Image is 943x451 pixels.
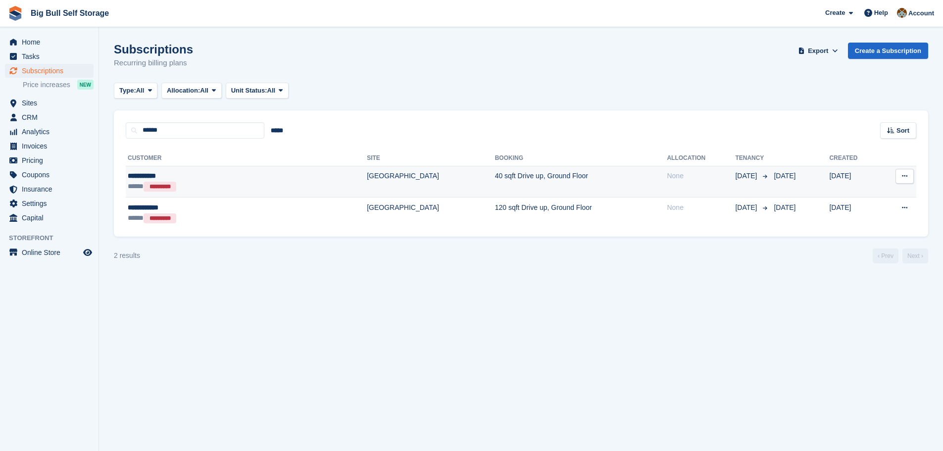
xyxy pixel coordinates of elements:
span: Sites [22,96,81,110]
a: menu [5,50,94,63]
span: All [200,86,208,96]
div: NEW [77,80,94,90]
p: Recurring billing plans [114,57,193,69]
a: menu [5,197,94,210]
a: menu [5,64,94,78]
span: Analytics [22,125,81,139]
span: [DATE] [774,203,795,211]
h1: Subscriptions [114,43,193,56]
button: Unit Status: All [226,83,289,99]
img: stora-icon-8386f47178a22dfd0bd8f6a31ec36ba5ce8667c1dd55bd0f319d3a0aa187defe.svg [8,6,23,21]
span: Create [825,8,845,18]
span: Pricing [22,153,81,167]
td: [DATE] [829,198,879,229]
span: Unit Status: [231,86,267,96]
th: Created [829,150,879,166]
a: menu [5,110,94,124]
span: [DATE] [735,171,759,181]
a: Preview store [82,247,94,258]
a: menu [5,211,94,225]
span: Tasks [22,50,81,63]
span: All [267,86,276,96]
span: Subscriptions [22,64,81,78]
a: menu [5,139,94,153]
span: Sort [896,126,909,136]
button: Export [796,43,840,59]
th: Customer [126,150,367,166]
span: Capital [22,211,81,225]
button: Type: All [114,83,157,99]
img: Mike Llewellen Palmer [897,8,907,18]
a: Previous [873,249,898,263]
th: Tenancy [735,150,770,166]
a: menu [5,96,94,110]
a: Create a Subscription [848,43,928,59]
a: Big Bull Self Storage [27,5,113,21]
span: [DATE] [735,202,759,213]
span: [DATE] [774,172,795,180]
span: Coupons [22,168,81,182]
a: Price increases NEW [23,79,94,90]
span: Type: [119,86,136,96]
div: None [667,171,735,181]
th: Booking [495,150,667,166]
button: Allocation: All [161,83,222,99]
div: None [667,202,735,213]
div: 2 results [114,251,140,261]
span: CRM [22,110,81,124]
a: menu [5,35,94,49]
a: menu [5,246,94,259]
a: menu [5,125,94,139]
span: Export [808,46,828,56]
span: Invoices [22,139,81,153]
span: Insurance [22,182,81,196]
span: Allocation: [167,86,200,96]
span: Price increases [23,80,70,90]
a: menu [5,153,94,167]
span: Storefront [9,233,99,243]
span: Home [22,35,81,49]
a: menu [5,168,94,182]
span: Online Store [22,246,81,259]
span: Settings [22,197,81,210]
span: Account [908,8,934,18]
span: Help [874,8,888,18]
td: 40 sqft Drive up, Ground Floor [495,166,667,198]
nav: Page [871,249,930,263]
td: 120 sqft Drive up, Ground Floor [495,198,667,229]
td: [DATE] [829,166,879,198]
td: [GEOGRAPHIC_DATA] [367,166,495,198]
th: Site [367,150,495,166]
a: menu [5,182,94,196]
td: [GEOGRAPHIC_DATA] [367,198,495,229]
span: All [136,86,145,96]
a: Next [902,249,928,263]
th: Allocation [667,150,735,166]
